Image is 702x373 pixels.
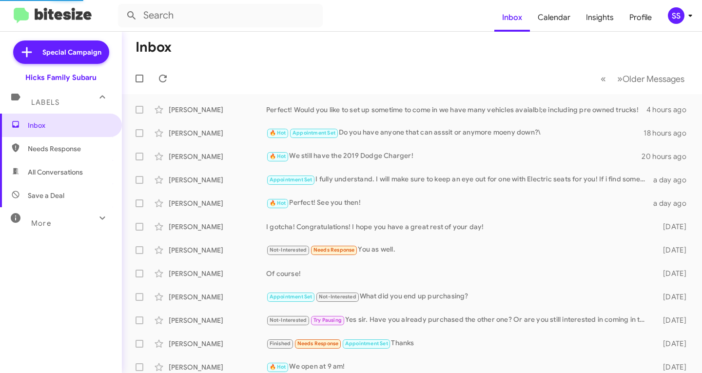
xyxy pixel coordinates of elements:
h1: Inbox [136,39,172,55]
div: 20 hours ago [642,152,694,161]
button: SS [660,7,691,24]
div: a day ago [652,198,694,208]
a: Calendar [530,3,578,32]
span: Labels [31,98,59,107]
div: We open at 9 am! [266,361,652,373]
span: Appointment Set [345,340,388,347]
div: You as well. [266,244,652,255]
div: Perfect! See you then! [266,197,652,209]
div: [PERSON_NAME] [169,152,266,161]
span: « [601,73,606,85]
span: 🔥 Hot [270,130,286,136]
div: Thanks [266,338,652,349]
span: Needs Response [313,247,355,253]
span: Inbox [28,120,111,130]
a: Inbox [494,3,530,32]
div: [DATE] [652,339,694,349]
span: Needs Response [28,144,111,154]
div: [PERSON_NAME] [169,269,266,278]
div: I gotcha! Congratulations! I hope you have a great rest of your day! [266,222,652,232]
div: [PERSON_NAME] [169,292,266,302]
span: 🔥 Hot [270,200,286,206]
span: Appointment Set [292,130,335,136]
span: Special Campaign [42,47,101,57]
span: Try Pausing [313,317,342,323]
span: Not-Interested [270,247,307,253]
span: Appointment Set [270,294,312,300]
div: [DATE] [652,315,694,325]
a: Special Campaign [13,40,109,64]
div: [PERSON_NAME] [169,105,266,115]
div: a day ago [652,175,694,185]
div: [PERSON_NAME] [169,315,266,325]
div: Yes sir. Have you already purchased the other one? Or are you still interested in coming in to ch... [266,314,652,326]
nav: Page navigation example [595,69,690,89]
div: [PERSON_NAME] [169,339,266,349]
span: » [617,73,623,85]
div: [PERSON_NAME] [169,175,266,185]
input: Search [118,4,323,27]
div: [DATE] [652,269,694,278]
span: Older Messages [623,74,684,84]
span: Appointment Set [270,177,312,183]
div: 18 hours ago [643,128,694,138]
div: What did you end up purchasing? [266,291,652,302]
button: Next [611,69,690,89]
div: We still have the 2019 Dodge Charger! [266,151,642,162]
button: Previous [595,69,612,89]
span: Not-Interested [270,317,307,323]
div: [PERSON_NAME] [169,128,266,138]
div: Of course! [266,269,652,278]
div: [PERSON_NAME] [169,222,266,232]
div: Perfect! Would you like to set up sometime to come in we have many vehicles avaialbl;e including ... [266,105,646,115]
div: I fully understand. I will make sure to keep an eye out for one with Electric seats for you! If i... [266,174,652,185]
div: [DATE] [652,362,694,372]
span: 🔥 Hot [270,153,286,159]
div: [DATE] [652,292,694,302]
a: Insights [578,3,622,32]
div: [PERSON_NAME] [169,198,266,208]
span: Not-Interested [319,294,356,300]
span: 🔥 Hot [270,364,286,370]
div: SS [668,7,684,24]
div: Hicks Family Subaru [25,73,97,82]
a: Profile [622,3,660,32]
div: [PERSON_NAME] [169,245,266,255]
span: Save a Deal [28,191,64,200]
div: [DATE] [652,245,694,255]
span: Finished [270,340,291,347]
span: Needs Response [297,340,339,347]
div: 4 hours ago [646,105,694,115]
span: All Conversations [28,167,83,177]
div: [PERSON_NAME] [169,362,266,372]
div: [DATE] [652,222,694,232]
span: More [31,219,51,228]
div: Do you have anyone that can asssit or anymore moeny down?\ [266,127,643,138]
